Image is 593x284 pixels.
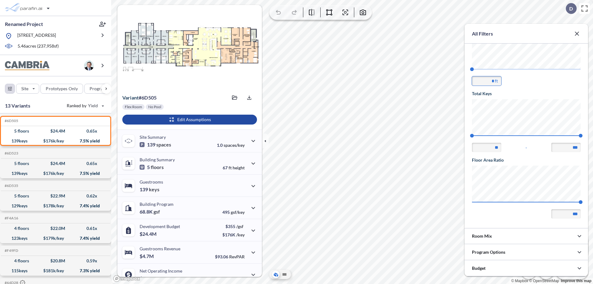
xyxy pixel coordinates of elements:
img: BrandImage [5,61,49,70]
p: $1.8M [140,275,155,282]
button: Edit Assumptions [122,115,257,125]
span: spaces/key [224,142,245,148]
p: Program Options [472,249,505,255]
p: 68.8K [140,209,160,215]
button: Site [16,84,39,94]
p: 38.7% [218,276,245,282]
span: gsf [154,209,160,215]
p: Budget [472,265,486,271]
span: Yield [88,103,98,109]
a: OpenStreetMap [529,279,559,283]
p: 13 Variants [5,102,30,109]
p: 5 [140,164,164,170]
p: $24.4M [140,231,158,237]
p: Room Mix [472,233,492,239]
p: All Filters [472,30,493,37]
h5: Click to copy the code [3,216,18,220]
img: user logo [84,61,94,70]
span: margin [231,276,245,282]
p: Development Budget [140,224,180,229]
p: 139 [140,186,159,193]
p: 67 [223,165,245,170]
p: $4.7M [140,253,155,259]
div: - [472,143,581,152]
span: /gsf [236,224,243,229]
p: 5.46 acres ( 237,958 sf) [18,43,59,50]
span: ft [229,165,232,170]
span: Variant [122,95,139,100]
p: Building Program [140,201,174,207]
span: RevPAR [229,254,245,259]
span: gsf/key [231,210,245,215]
span: floors [151,164,164,170]
button: Aerial View [272,271,280,278]
h5: Click to copy the code [3,248,18,253]
span: keys [149,186,159,193]
p: 1.0 [217,142,245,148]
span: /key [236,232,245,237]
h5: Click to copy the code [3,151,18,155]
a: Mapbox homepage [113,275,140,282]
p: $355 [222,224,245,229]
a: Improve this map [561,279,591,283]
p: No Pool [148,104,161,109]
p: $176K [222,232,245,237]
h5: Total Keys [472,91,581,97]
p: Guestrooms [140,179,163,184]
button: Program [84,84,118,94]
button: Prototypes Only [40,84,83,94]
p: Site [21,86,28,92]
p: Site Summary [140,134,166,140]
span: spaces [156,142,171,148]
p: 139 [140,142,171,148]
p: Guestrooms Revenue [140,246,180,251]
p: Prototypes Only [46,86,78,92]
p: Net Operating Income [140,268,182,273]
h5: Click to copy the code [3,184,18,188]
h5: Floor Area Ratio [472,157,581,163]
span: height [233,165,245,170]
p: Building Summary [140,157,175,162]
p: $93.06 [215,254,245,259]
button: Ranked by Yield [62,101,108,111]
a: Mapbox [511,279,528,283]
p: Flex Room [125,104,142,109]
p: [STREET_ADDRESS] [17,32,56,40]
p: D [569,6,573,11]
p: Program [90,86,107,92]
p: # 6d505 [122,95,157,101]
p: 495 [222,210,245,215]
button: Site Plan [281,271,288,278]
h5: Click to copy the code [3,119,18,123]
p: Renamed Project [5,21,43,28]
label: ft [495,78,498,84]
p: Edit Assumptions [177,117,211,123]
